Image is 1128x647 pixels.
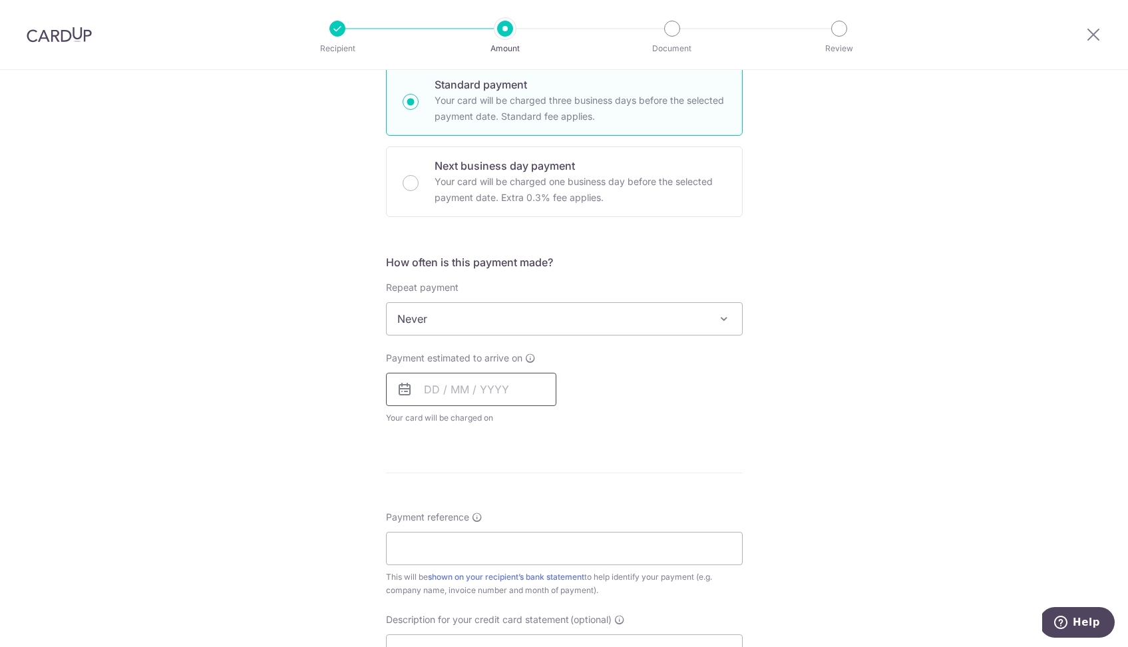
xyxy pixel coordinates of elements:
label: Repeat payment [386,281,459,294]
a: shown on your recipient’s bank statement [428,572,584,582]
span: Your card will be charged on [386,411,556,425]
p: Your card will be charged three business days before the selected payment date. Standard fee appl... [435,93,726,124]
span: Never [386,302,743,335]
p: Next business day payment [435,158,726,174]
p: Recipient [288,42,387,55]
h5: How often is this payment made? [386,254,743,270]
img: CardUp [27,27,92,43]
p: Document [623,42,721,55]
iframe: Opens a widget where you can find more information [1042,607,1115,640]
span: Never [387,303,742,335]
span: Payment estimated to arrive on [386,351,522,365]
div: This will be to help identify your payment (e.g. company name, invoice number and month of payment). [386,570,743,597]
p: Standard payment [435,77,726,93]
p: Review [790,42,888,55]
p: Your card will be charged one business day before the selected payment date. Extra 0.3% fee applies. [435,174,726,206]
p: Amount [456,42,554,55]
span: Payment reference [386,511,469,524]
span: (optional) [570,613,612,626]
input: DD / MM / YYYY [386,373,556,406]
span: Description for your credit card statement [386,613,569,626]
